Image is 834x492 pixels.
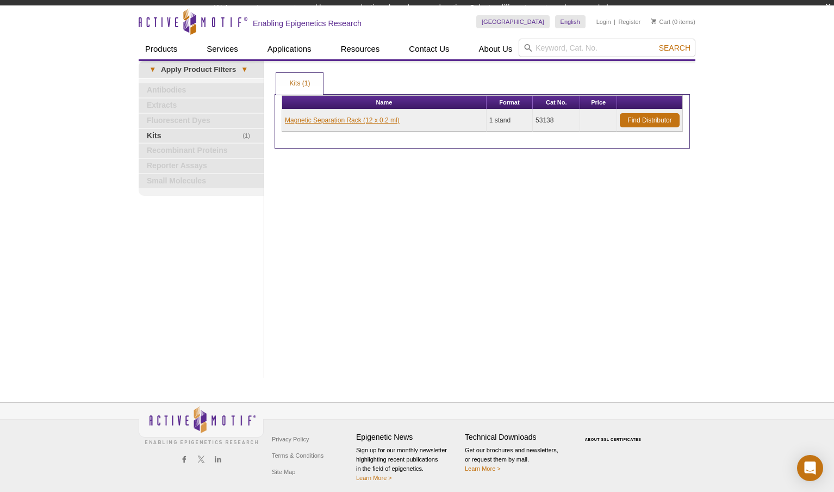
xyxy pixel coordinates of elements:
[618,18,640,26] a: Register
[651,19,656,24] img: Your Cart
[574,422,655,446] table: Click to Verify - This site chose Symantec SSL for secure e-commerce and confidential communicati...
[144,65,161,75] span: ▾
[236,65,253,75] span: ▾
[285,115,400,125] a: Magnetic Separation Rack (12 x 0.2 ml)
[139,83,264,97] a: Antibodies
[139,129,264,143] a: (1)Kits
[797,455,823,481] div: Open Intercom Messenger
[356,475,392,481] a: Learn More >
[476,15,550,28] a: [GEOGRAPHIC_DATA]
[487,109,533,132] td: 1 stand
[139,159,264,173] a: Reporter Assays
[487,96,533,109] th: Format
[580,96,617,109] th: Price
[253,19,362,28] h2: Enabling Epigenetics Research
[200,39,245,59] a: Services
[334,39,387,59] a: Resources
[555,15,586,28] a: English
[651,18,670,26] a: Cart
[614,15,615,28] li: |
[465,433,568,442] h4: Technical Downloads
[261,39,318,59] a: Applications
[269,464,298,480] a: Site Map
[139,144,264,158] a: Recombinant Proteins
[596,18,611,26] a: Login
[242,129,256,143] span: (1)
[465,446,568,473] p: Get our brochures and newsletters, or request them by mail.
[139,39,184,59] a: Products
[282,96,487,109] th: Name
[356,433,459,442] h4: Epigenetic News
[533,96,580,109] th: Cat No.
[533,109,580,132] td: 53138
[269,447,326,464] a: Terms & Conditions
[620,113,680,127] a: Find Distributor
[139,174,264,188] a: Small Molecules
[659,44,690,52] span: Search
[269,431,312,447] a: Privacy Policy
[519,39,695,57] input: Keyword, Cat. No.
[356,446,459,483] p: Sign up for our monthly newsletter highlighting recent publications in the field of epigenetics.
[472,39,519,59] a: About Us
[402,39,456,59] a: Contact Us
[585,438,642,441] a: ABOUT SSL CERTIFICATES
[465,465,501,472] a: Learn More >
[139,114,264,128] a: Fluorescent Dyes
[139,61,264,78] a: ▾Apply Product Filters▾
[656,43,694,53] button: Search
[276,73,323,95] a: Kits (1)
[139,403,264,447] img: Active Motif,
[139,99,264,113] a: Extracts
[651,15,695,28] li: (0 items)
